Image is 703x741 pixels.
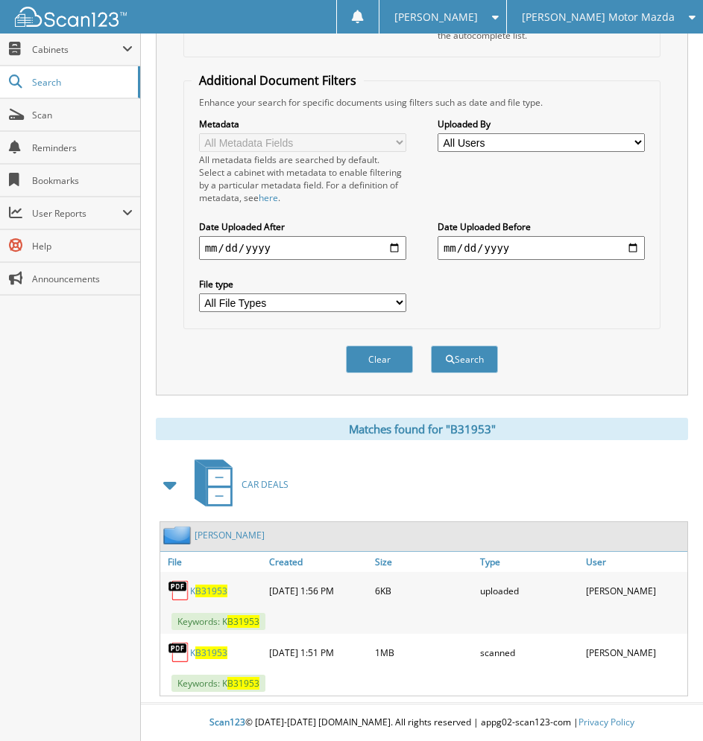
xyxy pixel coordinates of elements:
[156,418,688,440] div: Matches found for "B31953"
[32,43,122,56] span: Cabinets
[32,240,133,252] span: Help
[371,552,476,572] a: Size
[171,675,265,692] span: Keywords: K
[394,13,478,22] span: [PERSON_NAME]
[259,191,278,204] a: here
[163,526,195,544] img: folder2.png
[32,109,133,121] span: Scan
[628,670,703,741] iframe: Chat Widget
[192,72,364,89] legend: Additional Document Filters
[199,278,406,290] label: File type
[141,705,703,741] div: © [DATE]-[DATE] [DOMAIN_NAME]. All rights reserved | appg02-scan123-com |
[431,346,498,373] button: Search
[32,76,130,89] span: Search
[476,637,581,667] div: scanned
[15,7,127,27] img: scan123-logo-white.svg
[195,646,227,659] span: B31953
[32,174,133,187] span: Bookmarks
[476,576,581,605] div: uploaded
[32,207,122,220] span: User Reports
[265,576,371,605] div: [DATE] 1:56 PM
[582,637,687,667] div: [PERSON_NAME]
[195,585,227,597] span: B31953
[199,236,406,260] input: start
[32,141,133,154] span: Reminders
[265,637,371,667] div: [DATE] 1:51 PM
[168,641,190,664] img: PDF.png
[438,118,645,130] label: Uploaded By
[582,576,687,605] div: [PERSON_NAME]
[346,346,413,373] button: Clear
[199,220,406,233] label: Date Uploaded After
[199,153,406,204] div: All metadata fields are searched by default. Select a cabinet with metadata to enable filtering b...
[265,552,371,572] a: Created
[227,615,259,628] span: B31953
[371,576,476,605] div: 6KB
[209,716,245,728] span: Scan123
[522,13,675,22] span: [PERSON_NAME] Motor Mazda
[227,677,259,690] span: B31953
[192,96,653,109] div: Enhance your search for specific documents using filters such as date and file type.
[186,455,289,514] a: CAR DEALS
[242,478,289,491] span: CAR DEALS
[32,273,133,285] span: Announcements
[190,585,227,597] a: KB31953
[199,118,406,130] label: Metadata
[476,552,581,572] a: Type
[438,220,645,233] label: Date Uploaded Before
[195,529,265,541] a: [PERSON_NAME]
[579,716,634,728] a: Privacy Policy
[190,646,227,659] a: KB31953
[582,552,687,572] a: User
[171,613,265,630] span: Keywords: K
[371,637,476,667] div: 1MB
[438,236,645,260] input: end
[160,552,265,572] a: File
[168,579,190,602] img: PDF.png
